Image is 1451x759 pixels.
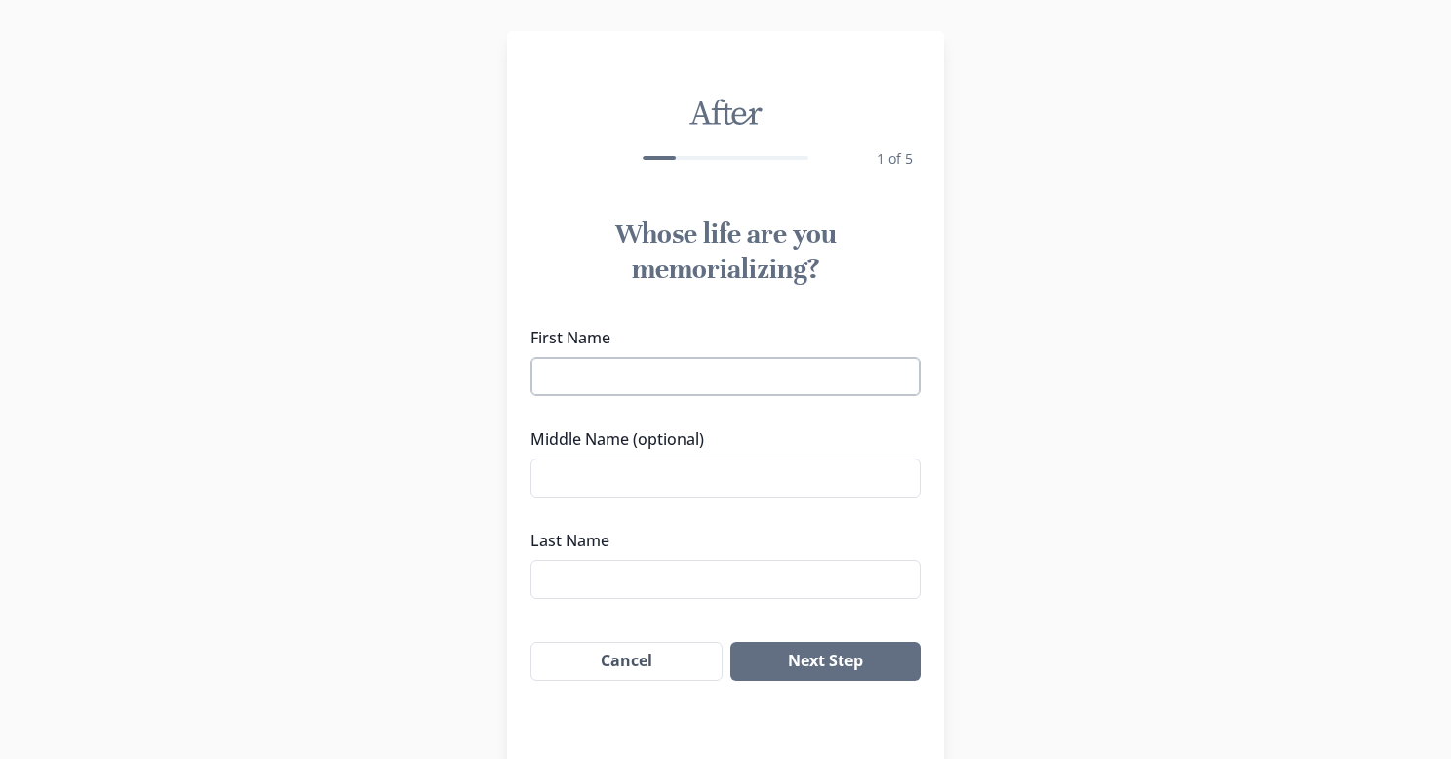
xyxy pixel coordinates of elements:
[530,427,909,451] label: Middle Name (optional)
[530,326,909,349] label: First Name
[530,642,723,681] button: Cancel
[530,529,909,552] label: Last Name
[530,217,921,287] h1: Whose life are you memorializing?
[730,642,921,681] button: Next Step
[877,149,913,168] span: 1 of 5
